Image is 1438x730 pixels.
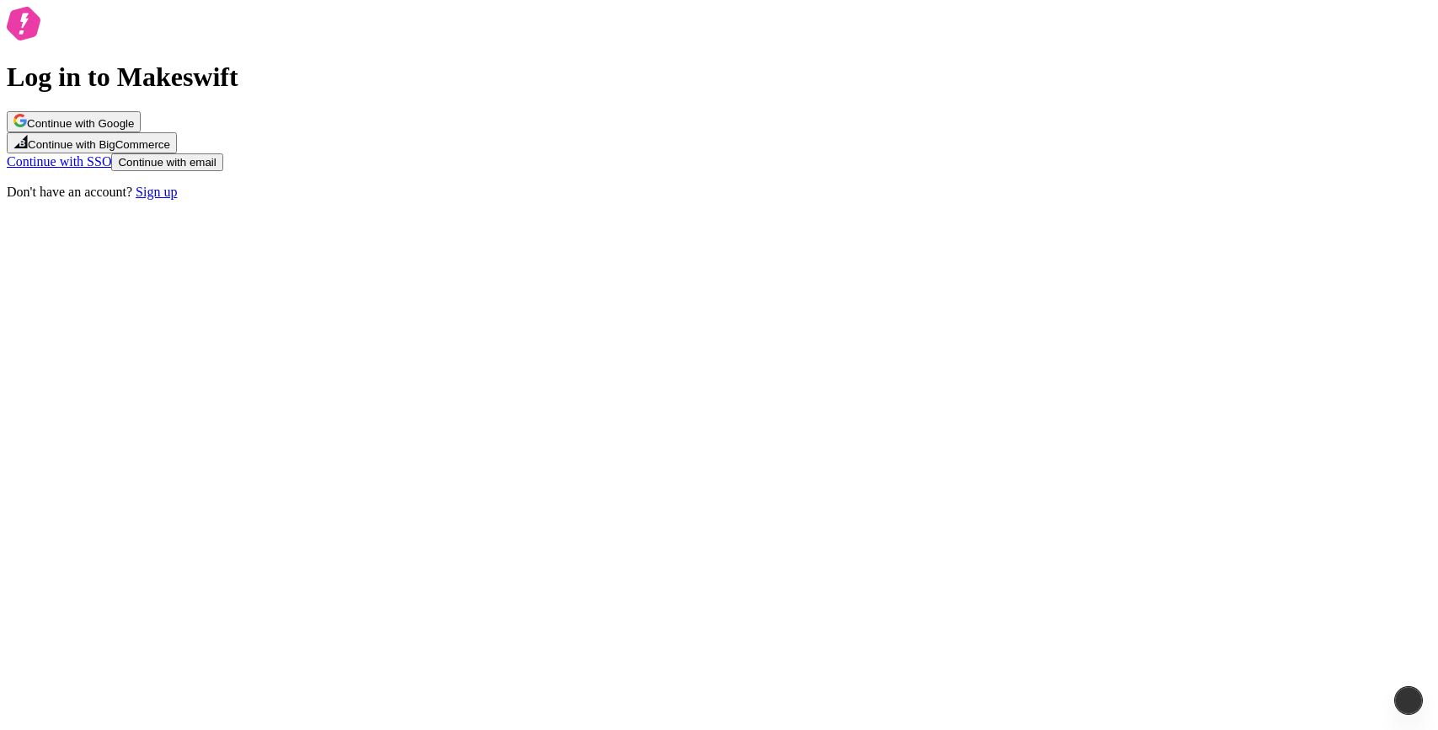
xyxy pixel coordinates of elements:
[27,117,134,130] span: Continue with Google
[7,185,1431,200] p: Don't have an account?
[111,153,222,171] button: Continue with email
[7,154,111,169] a: Continue with SSO
[7,132,177,153] button: Continue with BigCommerce
[136,185,177,199] a: Sign up
[7,111,141,132] button: Continue with Google
[118,156,216,169] span: Continue with email
[28,138,170,151] span: Continue with BigCommerce
[7,62,1431,93] h1: Log in to Makeswift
